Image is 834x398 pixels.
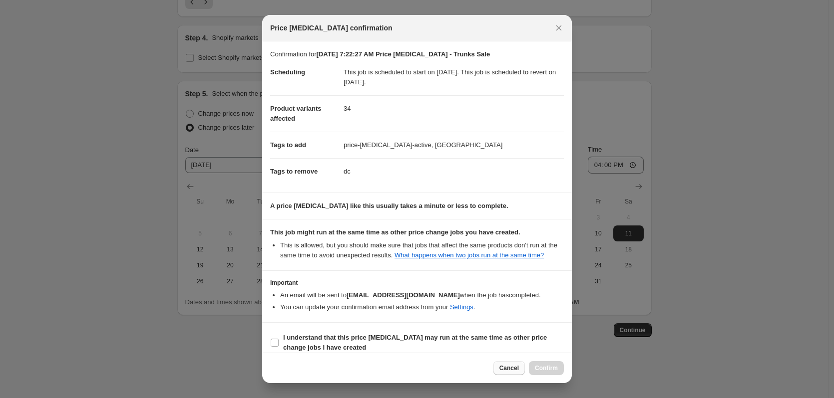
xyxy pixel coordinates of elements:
[283,334,547,351] b: I understand that this price [MEDICAL_DATA] may run at the same time as other price change jobs I...
[270,23,393,33] span: Price [MEDICAL_DATA] confirmation
[395,251,544,259] a: What happens when two jobs run at the same time?
[347,291,460,299] b: [EMAIL_ADDRESS][DOMAIN_NAME]
[344,132,564,158] dd: price-[MEDICAL_DATA]-active, [GEOGRAPHIC_DATA]
[499,364,519,372] span: Cancel
[270,49,564,59] p: Confirmation for
[280,240,564,260] li: This is allowed, but you should make sure that jobs that affect the same products don ' t run at ...
[552,21,566,35] button: Close
[270,141,306,149] span: Tags to add
[450,303,473,311] a: Settings
[270,68,305,76] span: Scheduling
[270,202,508,209] b: A price [MEDICAL_DATA] like this usually takes a minute or less to complete.
[280,302,564,312] li: You can update your confirmation email address from your .
[280,290,564,300] li: An email will be sent to when the job has completed .
[493,361,525,375] button: Cancel
[344,59,564,95] dd: This job is scheduled to start on [DATE]. This job is scheduled to revert on [DATE].
[344,158,564,185] dd: dc
[316,50,490,58] b: [DATE] 7:22:27 AM Price [MEDICAL_DATA] - Trunks Sale
[270,279,564,287] h3: Important
[344,95,564,122] dd: 34
[270,105,322,122] span: Product variants affected
[270,228,520,236] b: This job might run at the same time as other price change jobs you have created.
[270,168,318,175] span: Tags to remove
